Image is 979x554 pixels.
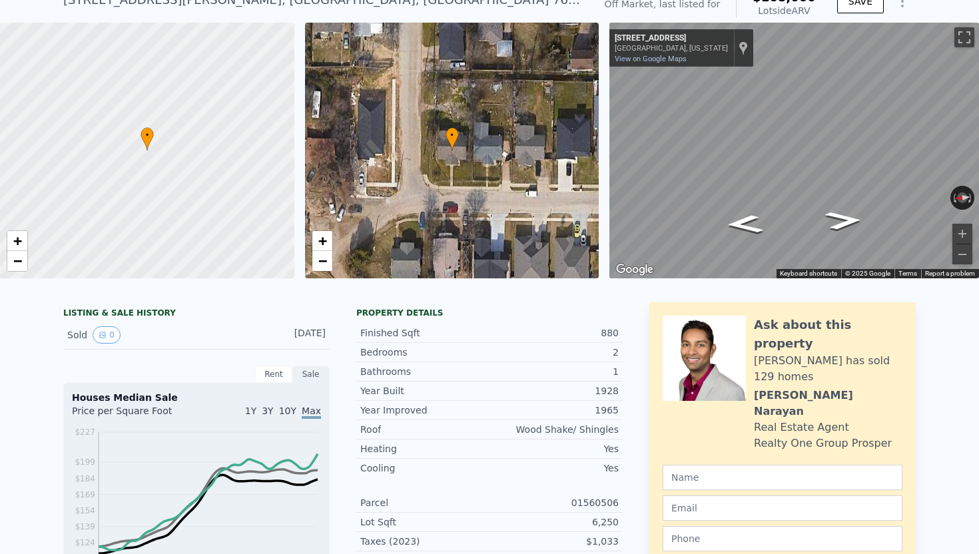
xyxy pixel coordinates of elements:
[950,191,974,204] button: Reset the view
[663,495,902,521] input: Email
[7,251,27,271] a: Zoom out
[446,127,459,150] div: •
[75,457,95,467] tspan: $199
[302,406,321,419] span: Max
[663,465,902,490] input: Name
[489,442,619,455] div: Yes
[925,270,975,277] a: Report a problem
[360,384,489,398] div: Year Built
[93,326,121,344] button: View historical data
[952,224,972,244] button: Zoom in
[7,231,27,251] a: Zoom in
[292,366,330,383] div: Sale
[141,127,154,150] div: •
[609,23,979,278] div: Map
[489,346,619,359] div: 2
[360,404,489,417] div: Year Improved
[141,129,154,141] span: •
[360,496,489,509] div: Parcel
[360,346,489,359] div: Bedrooms
[780,269,837,278] button: Keyboard shortcuts
[489,461,619,475] div: Yes
[360,442,489,455] div: Heating
[75,506,95,515] tspan: $154
[613,261,657,278] img: Google
[356,308,623,318] div: Property details
[360,365,489,378] div: Bathrooms
[13,232,22,249] span: +
[754,316,902,353] div: Ask about this property
[753,4,816,17] div: Lotside ARV
[67,326,186,344] div: Sold
[968,186,975,210] button: Rotate clockwise
[262,406,273,416] span: 3Y
[75,474,95,483] tspan: $184
[489,384,619,398] div: 1928
[754,388,902,419] div: [PERSON_NAME] Narayan
[312,251,332,271] a: Zoom out
[245,406,256,416] span: 1Y
[360,461,489,475] div: Cooling
[279,406,296,416] span: 10Y
[489,365,619,378] div: 1
[809,207,878,234] path: Go South, Argyle Ave
[489,326,619,340] div: 880
[360,535,489,548] div: Taxes (2023)
[75,490,95,499] tspan: $169
[489,423,619,436] div: Wood Shake/ Shingles
[898,270,917,277] a: Terms (opens in new tab)
[615,33,728,44] div: [STREET_ADDRESS]
[72,391,321,404] div: Houses Median Sale
[489,535,619,548] div: $1,033
[952,244,972,264] button: Zoom out
[489,496,619,509] div: 01560506
[754,353,902,385] div: [PERSON_NAME] has sold 129 homes
[75,538,95,547] tspan: $124
[845,270,890,277] span: © 2025 Google
[266,326,326,344] div: [DATE]
[318,232,326,249] span: +
[72,404,196,425] div: Price per Square Foot
[446,129,459,141] span: •
[663,526,902,551] input: Phone
[754,435,892,451] div: Realty One Group Prosper
[710,210,779,238] path: Go North, Argyle Ave
[75,427,95,437] tspan: $227
[318,252,326,269] span: −
[615,55,687,63] a: View on Google Maps
[489,515,619,529] div: 6,250
[75,522,95,531] tspan: $139
[255,366,292,383] div: Rent
[954,27,974,47] button: Toggle fullscreen view
[609,23,979,278] div: Street View
[360,423,489,436] div: Roof
[489,404,619,417] div: 1965
[754,419,849,435] div: Real Estate Agent
[13,252,22,269] span: −
[63,308,330,321] div: LISTING & SALE HISTORY
[613,261,657,278] a: Open this area in Google Maps (opens a new window)
[312,231,332,251] a: Zoom in
[615,44,728,53] div: [GEOGRAPHIC_DATA], [US_STATE]
[950,186,958,210] button: Rotate counterclockwise
[360,326,489,340] div: Finished Sqft
[739,41,748,55] a: Show location on map
[360,515,489,529] div: Lot Sqft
